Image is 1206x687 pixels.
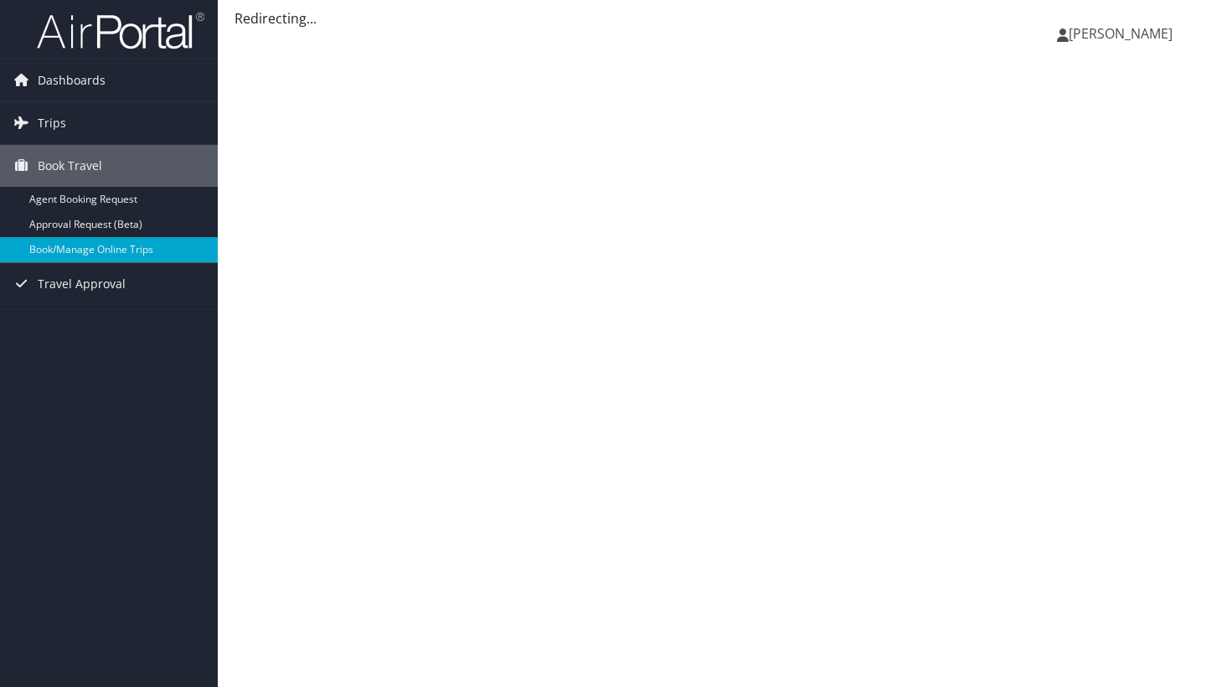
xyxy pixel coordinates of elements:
span: Travel Approval [38,263,126,305]
div: Redirecting... [234,8,1189,28]
span: [PERSON_NAME] [1069,24,1172,43]
span: Book Travel [38,145,102,187]
span: Dashboards [38,59,106,101]
img: airportal-logo.png [37,11,204,50]
a: [PERSON_NAME] [1057,8,1189,59]
span: Trips [38,102,66,144]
